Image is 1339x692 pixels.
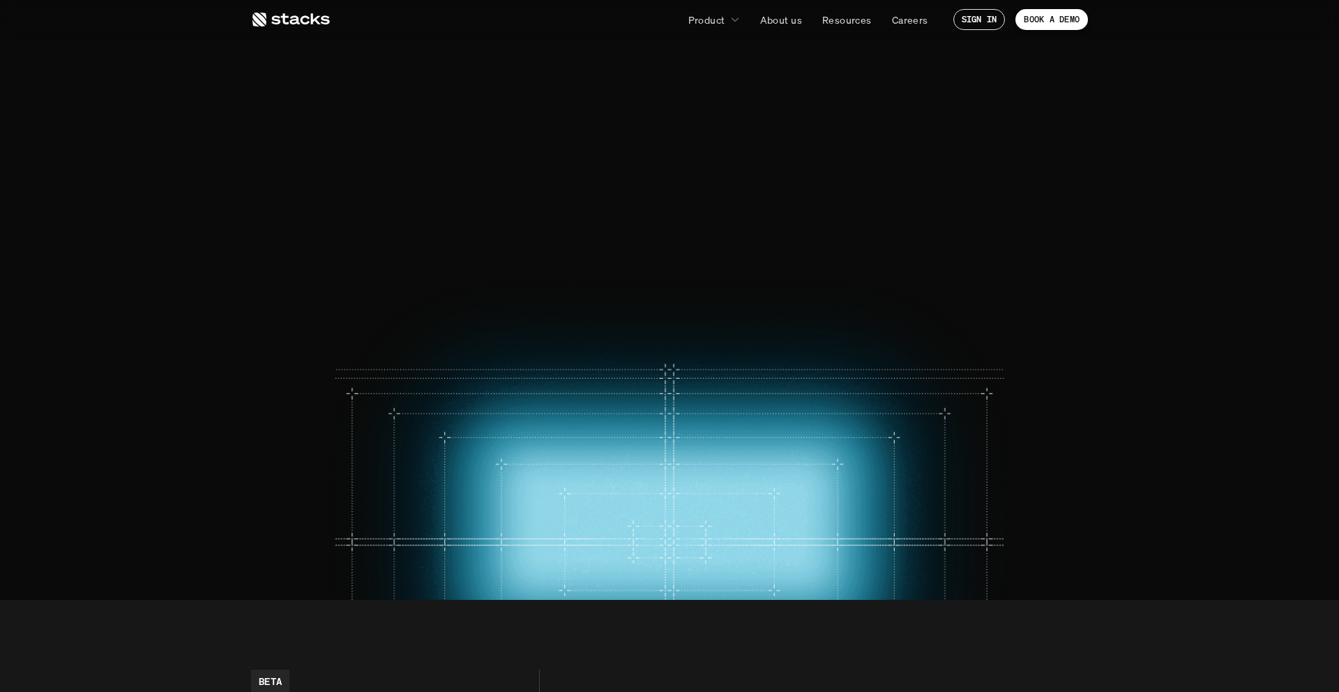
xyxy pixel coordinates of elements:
a: BOOK A DEMO [609,391,730,425]
p: About us [760,13,802,27]
p: Resources [822,13,872,27]
p: SIGN IN [962,15,997,24]
p: Free up your team to focus on what matters. Stacks comes with AI agents that handle menial accoun... [504,310,835,372]
p: Careers [892,13,928,27]
a: BOOK A DEMO [1015,9,1088,30]
a: Careers [884,7,937,32]
a: SIGN IN [953,9,1006,30]
p: BOOK A DEMO [1024,15,1080,24]
span: Automate your teams’ repetitive tasks [325,156,1014,301]
p: Product [688,13,725,27]
h2: BETA [259,674,282,689]
a: Resources [814,7,880,32]
p: BOOK A DEMO [632,399,707,418]
a: About us [752,7,810,32]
